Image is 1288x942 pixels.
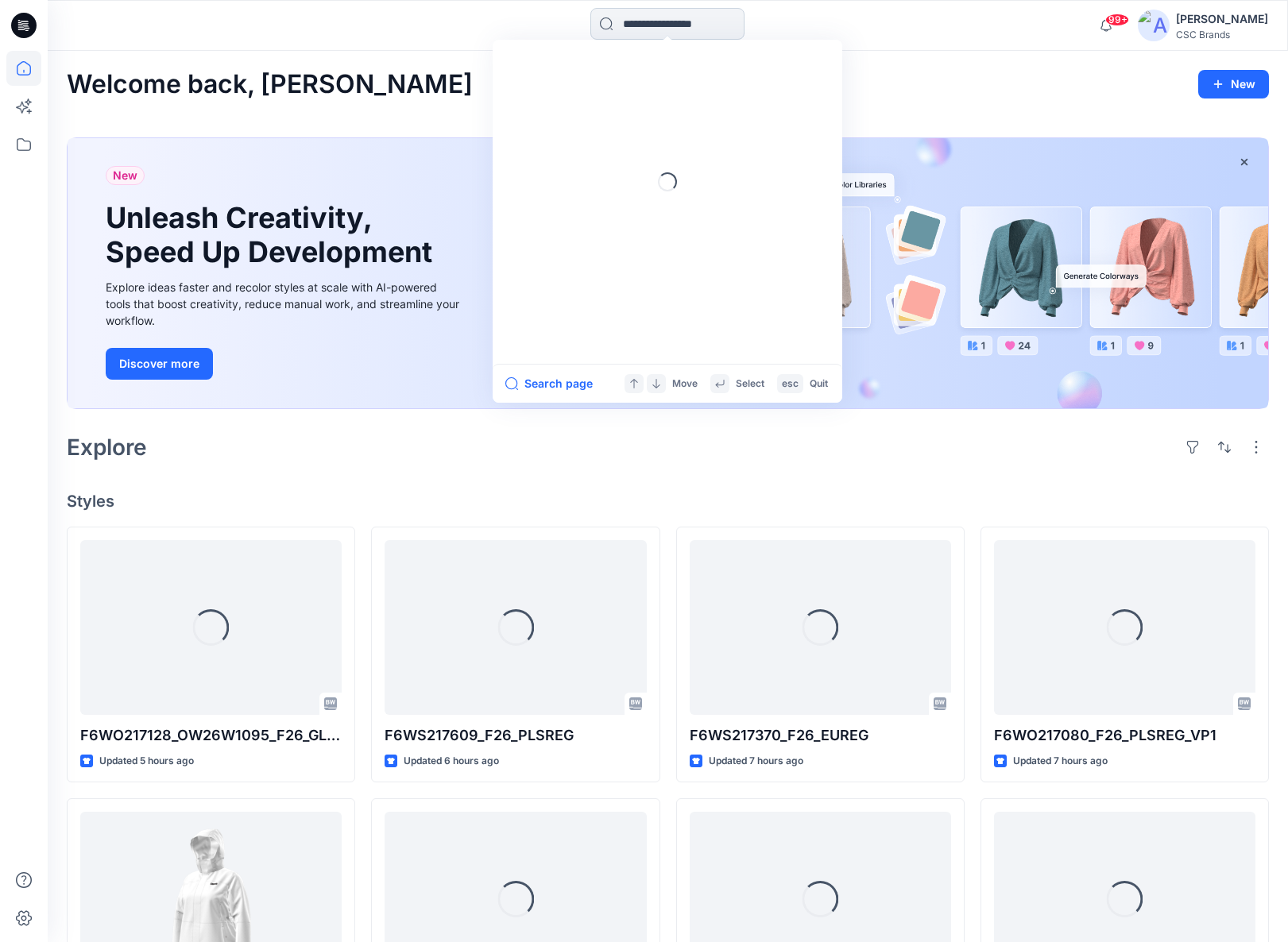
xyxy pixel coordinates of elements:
div: [PERSON_NAME] [1176,10,1268,29]
span: 99+ [1105,14,1129,26]
button: Discover more [106,348,213,380]
h2: Welcome back, [PERSON_NAME] [67,70,473,99]
a: Discover more [106,348,463,380]
p: Select [736,376,764,392]
h1: Unleash Creativity, Speed Up Development [106,201,439,269]
p: F6WS217609_F26_PLSREG [385,724,646,747]
span: New [113,166,137,185]
button: New [1198,70,1269,98]
img: avatar [1138,10,1170,41]
p: F6WO217080_F26_PLSREG_VP1 [994,724,1255,747]
h4: Styles [67,492,1269,511]
p: Move [672,376,698,392]
p: Updated 6 hours ago [404,753,499,770]
h2: Explore [67,434,147,460]
p: Updated 7 hours ago [1013,753,1108,770]
p: F6WO217128_OW26W1095_F26_GLREG [80,724,342,747]
p: Updated 7 hours ago [709,753,803,770]
p: F6WS217370_F26_EUREG [690,724,951,747]
div: CSC Brands [1176,29,1268,41]
p: esc [782,376,799,392]
div: Explore ideas faster and recolor styles at scale with AI-powered tools that boost creativity, red... [106,279,463,329]
button: Search page [505,374,593,393]
p: Quit [810,376,828,392]
p: Updated 5 hours ago [99,753,194,770]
